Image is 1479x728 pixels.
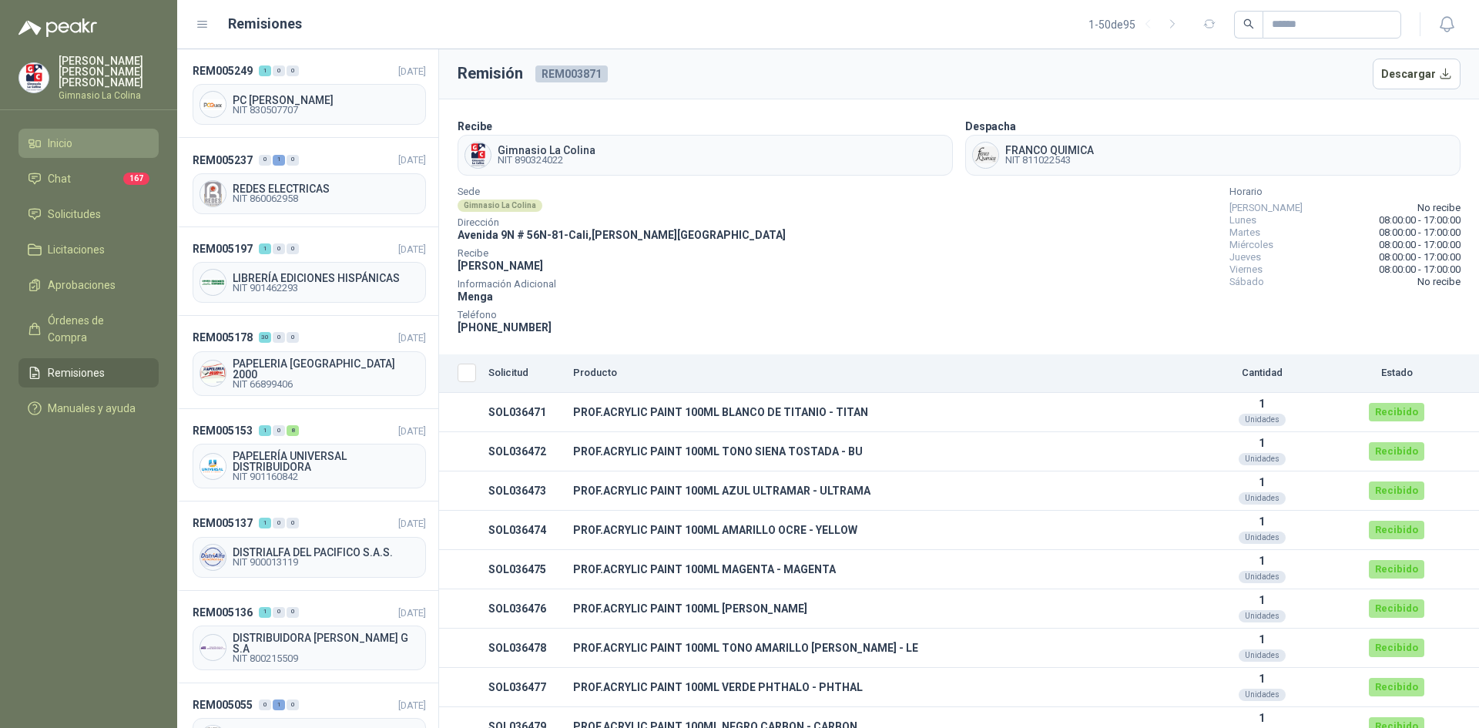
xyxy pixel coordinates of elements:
span: NIT 830507707 [233,106,419,115]
a: REM005153108[DATE] Company LogoPAPELERÍA UNIVERSAL DISTRIBUIDORANIT 901160842 [177,409,438,502]
b: Recibe [458,120,492,133]
div: 0 [273,332,285,343]
span: Gimnasio La Colina [498,145,595,156]
div: 0 [273,518,285,528]
span: NIT 890324022 [498,156,595,165]
td: PROF.ACRYLIC PAINT 100ML MAGENTA - MAGENTA [567,550,1185,589]
a: Manuales y ayuda [18,394,159,423]
a: Licitaciones [18,235,159,264]
span: [DATE] [398,154,426,166]
div: Recibido [1369,442,1424,461]
td: PROF.ACRYLIC PAINT 100ML TONO SIENA TOSTADA - BU [567,432,1185,471]
span: 08:00:00 - 17:00:00 [1379,239,1461,251]
h1: Remisiones [228,13,302,35]
span: Horario [1229,188,1461,196]
span: [DATE] [398,607,426,619]
p: 1 [1191,476,1333,488]
span: FRANCO QUIMICA [1005,145,1094,156]
span: Sábado [1229,276,1264,288]
span: Solicitudes [48,206,101,223]
span: 08:00:00 - 17:00:00 [1379,226,1461,239]
div: Unidades [1239,414,1286,426]
td: Recibido [1339,629,1454,668]
td: SOL036478 [482,629,567,668]
span: Miércoles [1229,239,1273,251]
span: REDES ELECTRICAS [233,183,419,194]
span: Aprobaciones [48,277,116,294]
p: 1 [1191,398,1333,410]
td: PROF.ACRYLIC PAINT 100ML [PERSON_NAME] [567,589,1185,629]
span: Recibe [458,250,786,257]
span: 167 [123,173,149,185]
a: REM005197100[DATE] Company LogoLIBRERÍA EDICIONES HISPÁNICASNIT 901462293 [177,227,438,316]
th: Cantidad [1185,354,1339,393]
span: REM005153 [193,422,253,439]
img: Company Logo [200,545,226,570]
div: Recibido [1369,403,1424,421]
td: SOL036472 [482,432,567,471]
p: 1 [1191,555,1333,567]
a: Inicio [18,129,159,158]
td: Recibido [1339,471,1454,511]
div: 0 [273,65,285,76]
a: Remisiones [18,358,159,387]
div: 1 [273,155,285,166]
span: REM003871 [535,65,608,82]
div: 0 [287,607,299,618]
p: 1 [1191,673,1333,685]
div: 1 [259,243,271,254]
div: 0 [273,425,285,436]
td: SOL036473 [482,471,567,511]
img: Company Logo [200,454,226,479]
span: REM005137 [193,515,253,532]
td: SOL036475 [482,550,567,589]
span: PC [PERSON_NAME] [233,95,419,106]
div: 1 [259,518,271,528]
div: Recibido [1369,599,1424,618]
span: 08:00:00 - 17:00:00 [1379,214,1461,226]
div: Unidades [1239,610,1286,622]
th: Estado [1339,354,1454,393]
b: Despacha [965,120,1016,133]
span: NIT 900013119 [233,558,419,567]
div: 0 [259,155,271,166]
span: Sede [458,188,786,196]
span: Remisiones [48,364,105,381]
span: DISTRIBUIDORA [PERSON_NAME] G S.A [233,632,419,654]
span: NIT 811022543 [1005,156,1094,165]
p: 1 [1191,712,1333,724]
div: 0 [259,699,271,710]
span: DISTRIALFA DEL PACIFICO S.A.S. [233,547,419,558]
span: NIT 860062958 [233,194,419,203]
p: 1 [1191,437,1333,449]
span: Jueves [1229,251,1261,263]
span: Órdenes de Compra [48,312,144,346]
img: Logo peakr [18,18,97,37]
span: PAPELERIA [GEOGRAPHIC_DATA] 2000 [233,358,419,380]
span: Inicio [48,135,72,152]
span: Información Adicional [458,280,786,288]
th: Solicitud [482,354,567,393]
div: 1 [259,65,271,76]
div: 0 [287,65,299,76]
a: Chat167 [18,164,159,193]
p: [PERSON_NAME] [PERSON_NAME] [PERSON_NAME] [59,55,159,88]
span: Licitaciones [48,241,105,258]
span: No recibe [1417,276,1461,288]
div: Recibido [1369,678,1424,696]
span: Chat [48,170,71,187]
a: REM005249100[DATE] Company LogoPC [PERSON_NAME]NIT 830507707 [177,49,438,138]
span: Teléfono [458,311,786,319]
span: LIBRERÍA EDICIONES HISPÁNICAS [233,273,419,283]
span: NIT 66899406 [233,380,419,389]
a: REM0051783000[DATE] Company LogoPAPELERIA [GEOGRAPHIC_DATA] 2000NIT 66899406 [177,316,438,408]
span: REM005237 [193,152,253,169]
div: 0 [287,332,299,343]
div: Unidades [1239,492,1286,505]
td: Recibido [1339,589,1454,629]
td: Recibido [1339,432,1454,471]
td: Recibido [1339,550,1454,589]
span: REM005055 [193,696,253,713]
span: [DATE] [398,332,426,344]
a: REM005136100[DATE] Company LogoDISTRIBUIDORA [PERSON_NAME] G S.ANIT 800215509 [177,591,438,683]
